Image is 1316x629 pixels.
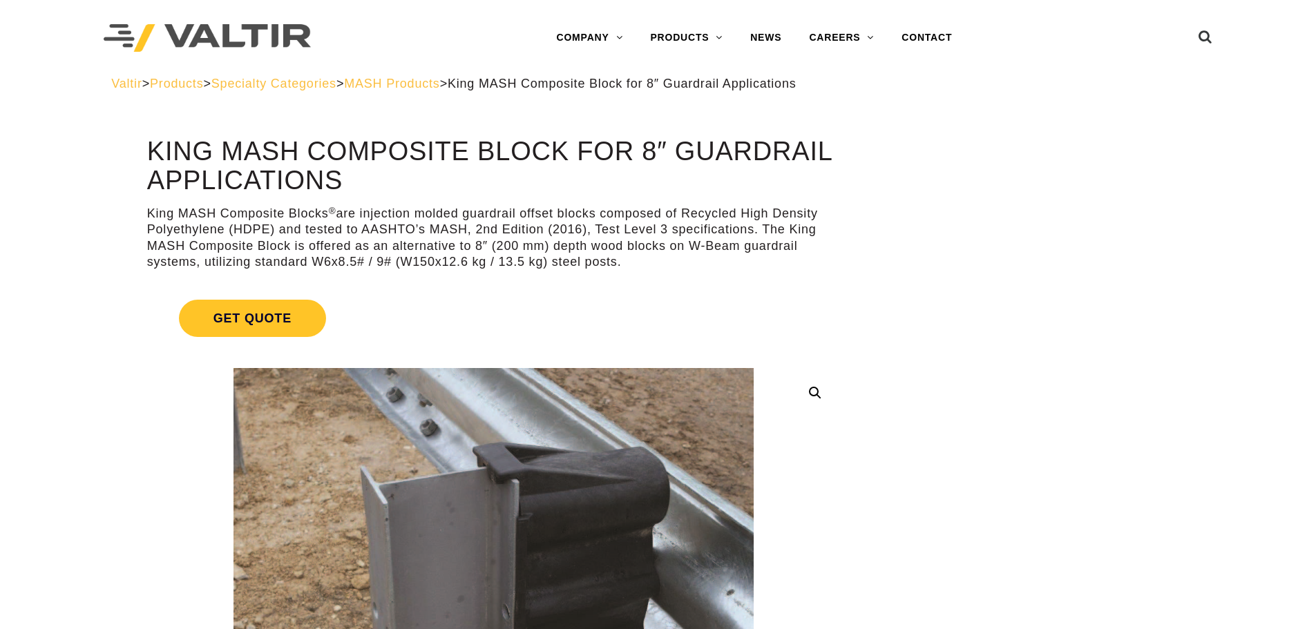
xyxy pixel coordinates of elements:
sup: ® [329,206,336,216]
p: King MASH Composite Blocks are injection molded guardrail offset blocks composed of Recycled High... [147,206,840,271]
h1: King MASH Composite Block for 8″ Guardrail Applications [147,137,840,195]
a: Products [150,77,203,90]
a: Valtir [111,77,142,90]
span: Get Quote [179,300,326,337]
a: Specialty Categories [211,77,336,90]
a: PRODUCTS [636,24,736,52]
a: CAREERS [795,24,888,52]
span: King MASH Composite Block for 8″ Guardrail Applications [448,77,797,90]
a: MASH Products [344,77,439,90]
a: CONTACT [888,24,966,52]
img: Valtir [104,24,311,52]
div: > > > > [111,76,1205,92]
a: COMPANY [542,24,636,52]
a: NEWS [736,24,795,52]
a: Get Quote [147,283,840,354]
